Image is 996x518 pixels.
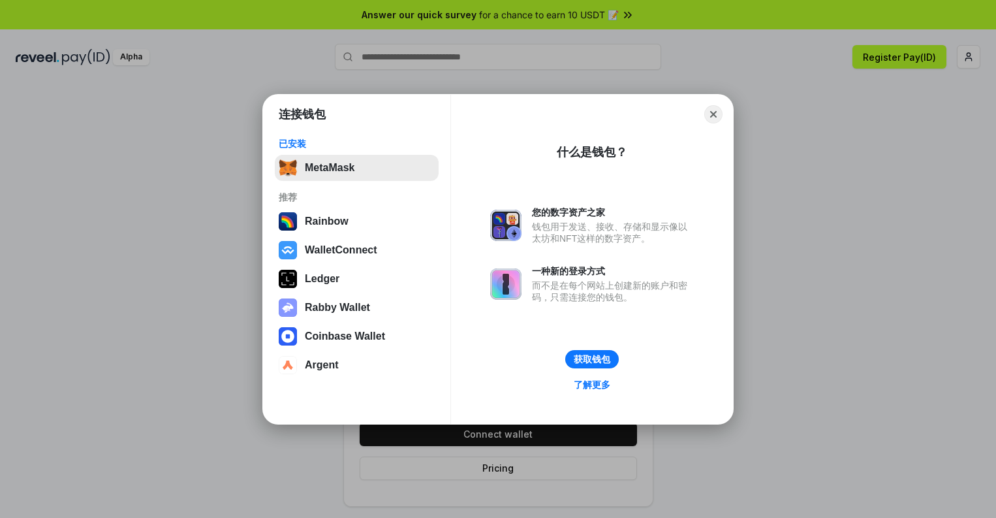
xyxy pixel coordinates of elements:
img: svg+xml,%3Csvg%20width%3D%2228%22%20height%3D%2228%22%20viewBox%3D%220%200%2028%2028%22%20fill%3D... [279,241,297,259]
button: Ledger [275,266,439,292]
h1: 连接钱包 [279,106,326,122]
a: 了解更多 [566,376,618,393]
div: 推荐 [279,191,435,203]
div: MetaMask [305,162,354,174]
button: WalletConnect [275,237,439,263]
div: 而不是在每个网站上创建新的账户和密码，只需连接您的钱包。 [532,280,694,303]
div: Rabby Wallet [305,302,370,314]
button: Rainbow [275,208,439,235]
div: 钱包用于发送、接收、存储和显示像以太坊和NFT这样的数字资产。 [532,221,694,244]
div: 一种新的登录方式 [532,265,694,277]
button: MetaMask [275,155,439,181]
div: Rainbow [305,216,349,227]
img: svg+xml,%3Csvg%20width%3D%2228%22%20height%3D%2228%22%20viewBox%3D%220%200%2028%2028%22%20fill%3D... [279,327,297,346]
img: svg+xml,%3Csvg%20width%3D%2228%22%20height%3D%2228%22%20viewBox%3D%220%200%2028%2028%22%20fill%3D... [279,356,297,374]
img: svg+xml,%3Csvg%20xmlns%3D%22http%3A%2F%2Fwww.w3.org%2F2000%2Fsvg%22%20fill%3D%22none%22%20viewBox... [490,210,521,241]
img: svg+xml,%3Csvg%20xmlns%3D%22http%3A%2F%2Fwww.w3.org%2F2000%2Fsvg%22%20width%3D%2228%22%20height%3... [279,270,297,288]
div: 什么是钱包？ [557,144,627,160]
div: 获取钱包 [574,353,610,365]
button: Coinbase Wallet [275,323,439,349]
img: svg+xml,%3Csvg%20width%3D%22120%22%20height%3D%22120%22%20viewBox%3D%220%200%20120%20120%22%20fil... [279,212,297,231]
button: 获取钱包 [565,350,619,368]
div: Argent [305,359,339,371]
img: svg+xml,%3Csvg%20xmlns%3D%22http%3A%2F%2Fwww.w3.org%2F2000%2Fsvg%22%20fill%3D%22none%22%20viewBox... [490,268,521,300]
div: Ledger [305,273,339,285]
img: svg+xml,%3Csvg%20xmlns%3D%22http%3A%2F%2Fwww.w3.org%2F2000%2Fsvg%22%20fill%3D%22none%22%20viewBox... [279,299,297,317]
div: 您的数字资产之家 [532,206,694,218]
div: WalletConnect [305,244,377,256]
div: 了解更多 [574,379,610,391]
div: Coinbase Wallet [305,331,385,342]
div: 已安装 [279,138,435,150]
img: svg+xml,%3Csvg%20fill%3D%22none%22%20height%3D%2233%22%20viewBox%3D%220%200%2035%2033%22%20width%... [279,159,297,177]
button: Argent [275,352,439,378]
button: Close [704,105,723,123]
button: Rabby Wallet [275,295,439,321]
